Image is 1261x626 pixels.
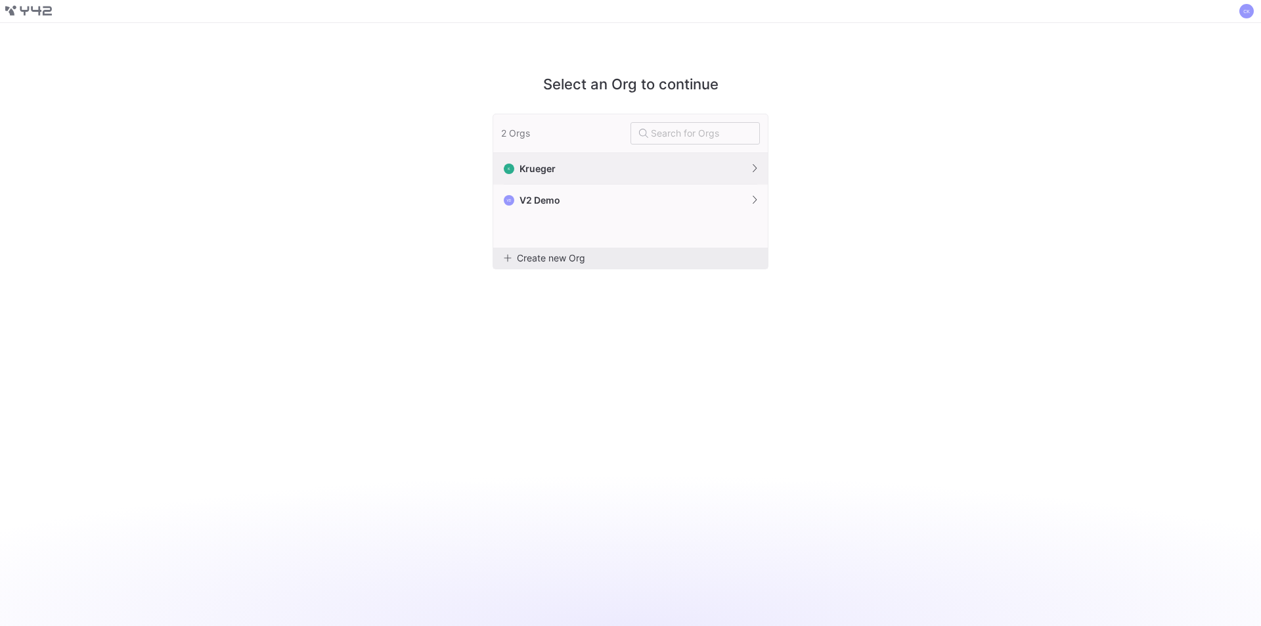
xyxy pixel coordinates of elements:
[504,195,514,206] div: VD
[520,195,560,206] span: V2 Demo
[517,253,585,263] span: Create new Org
[493,153,768,185] button: KKrueger
[493,185,768,216] button: VDV2 Demo
[504,164,514,174] div: K
[520,164,556,174] span: Krueger
[501,128,623,139] p: 2 Orgs
[493,248,768,269] button: Create new Org
[493,76,768,93] h3: Select an Org to continue
[1239,3,1254,19] button: CK
[651,128,751,139] input: Search for Orgs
